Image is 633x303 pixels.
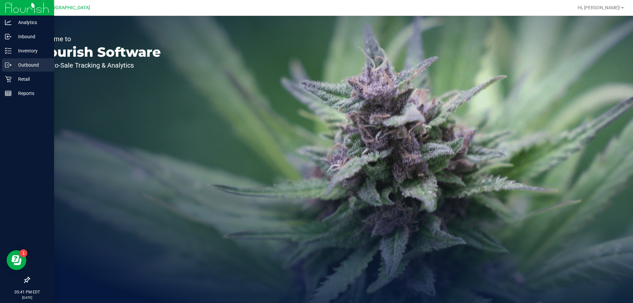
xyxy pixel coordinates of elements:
[5,76,12,82] inline-svg: Retail
[19,249,27,257] iframe: Resource center unread badge
[5,90,12,97] inline-svg: Reports
[12,75,51,83] p: Retail
[45,5,90,11] span: [GEOGRAPHIC_DATA]
[5,47,12,54] inline-svg: Inventory
[578,5,620,10] span: Hi, [PERSON_NAME]!
[12,47,51,55] p: Inventory
[5,19,12,26] inline-svg: Analytics
[7,250,26,270] iframe: Resource center
[12,61,51,69] p: Outbound
[12,33,51,41] p: Inbound
[12,18,51,26] p: Analytics
[36,36,161,42] p: Welcome to
[3,289,51,295] p: 05:41 PM EDT
[3,295,51,300] p: [DATE]
[36,62,161,69] p: Seed-to-Sale Tracking & Analytics
[5,33,12,40] inline-svg: Inbound
[12,89,51,97] p: Reports
[36,45,161,59] p: Flourish Software
[5,62,12,68] inline-svg: Outbound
